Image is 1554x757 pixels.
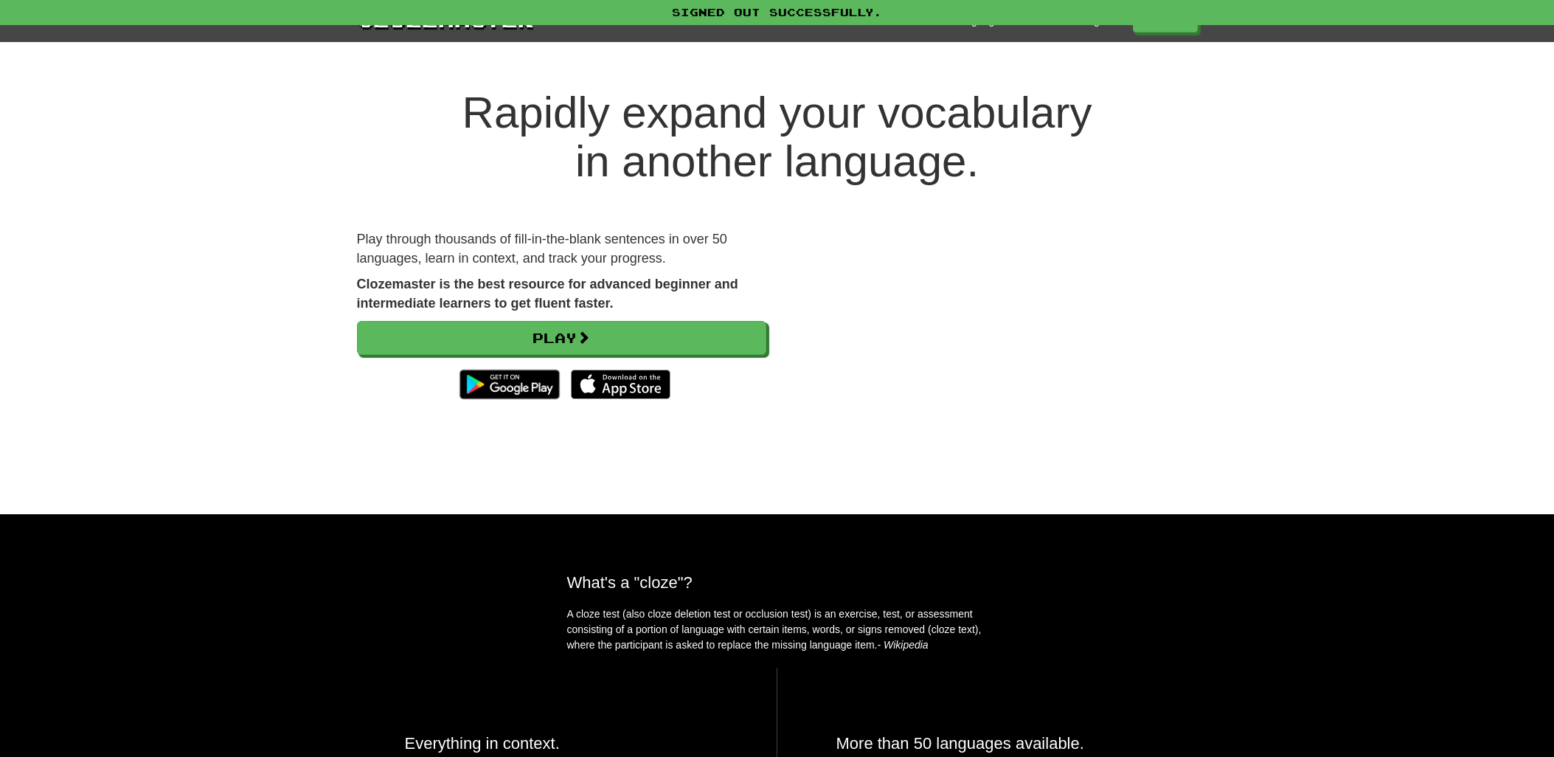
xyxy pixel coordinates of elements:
h2: What's a "cloze"? [567,573,988,592]
p: Play through thousands of fill-in-the-blank sentences in over 50 languages, learn in context, and... [357,230,766,268]
img: Get it on Google Play [452,362,566,407]
a: Play [357,321,766,355]
em: - Wikipedia [878,639,929,651]
h2: Everything in context. [405,734,718,753]
strong: Clozemaster is the best resource for advanced beginner and intermediate learners to get fluent fa... [357,277,738,311]
img: Download_on_the_App_Store_Badge_US-UK_135x40-25178aeef6eb6b83b96f5f2d004eda3bffbb37122de64afbaef7... [571,370,670,399]
h2: More than 50 languages available. [836,734,1150,753]
p: A cloze test (also cloze deletion test or occlusion test) is an exercise, test, or assessment con... [567,606,988,653]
